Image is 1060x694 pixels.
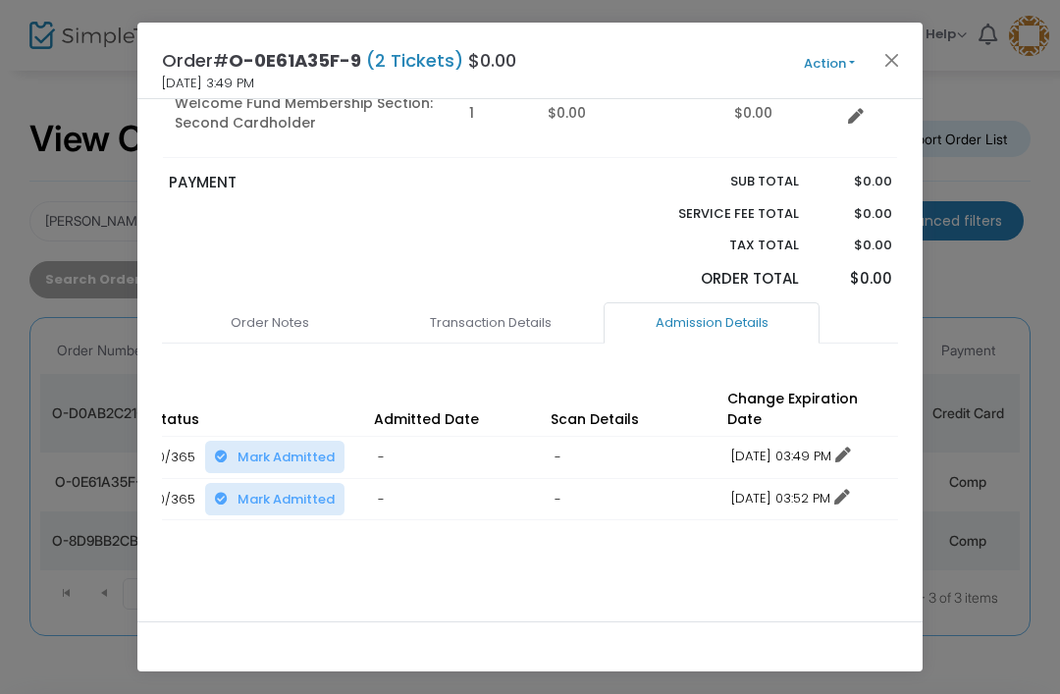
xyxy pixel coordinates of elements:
[162,74,254,93] span: [DATE] 3:49 PM
[545,382,721,437] th: Scan Details
[368,382,545,437] th: Admitted Date
[818,204,891,224] p: $0.00
[632,204,799,224] p: Service Fee Total
[721,382,898,437] th: Change Expiration Date
[162,302,378,344] a: Order Notes
[238,490,335,508] span: Mark Admitted
[147,382,368,437] th: Status
[632,236,799,255] p: Tax Total
[545,478,721,520] td: -
[770,53,888,75] button: Action
[361,48,468,73] span: (2 Tickets)
[163,69,457,158] td: Welcome Fund Membership Section: Second Cardholder
[818,172,891,191] p: $0.00
[604,302,820,344] a: Admission Details
[157,490,195,508] span: 0/365
[157,448,195,466] span: 0/365
[368,437,545,479] td: -
[229,48,361,73] span: O-0E61A35F-9
[545,437,721,479] td: -
[169,172,521,194] p: PAYMENT
[632,268,799,291] p: Order Total
[383,302,599,344] a: Transaction Details
[536,69,722,158] td: $0.00
[632,172,799,191] p: Sub total
[368,478,545,520] td: -
[457,69,536,158] td: 1
[731,489,850,507] a: [DATE] 03:52 PM
[731,447,851,465] a: [DATE] 03:49 PM
[238,448,335,466] span: Mark Admitted
[818,236,891,255] p: $0.00
[162,47,516,74] h4: Order# $0.00
[722,69,840,158] td: $0.00
[818,268,891,291] p: $0.00
[879,47,905,73] button: Close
